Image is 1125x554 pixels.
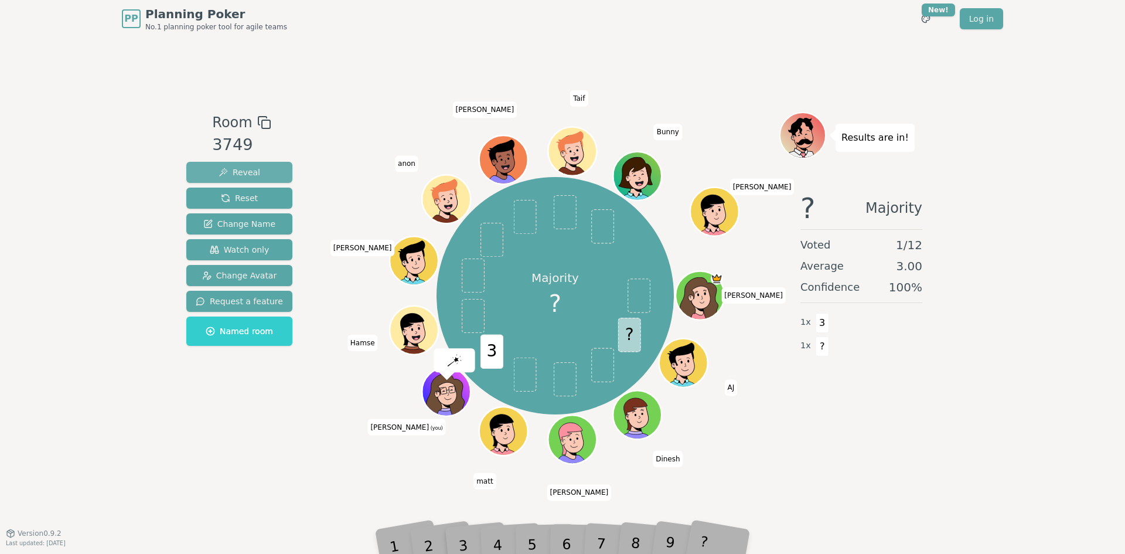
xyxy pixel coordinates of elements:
span: ? [800,194,815,222]
span: Click to change your name [367,419,445,436]
p: Majority [531,270,579,286]
span: Click to change your name [395,156,418,172]
span: Click to change your name [724,380,737,396]
span: 3 [816,313,829,333]
p: Results are in! [841,130,909,146]
span: Click to change your name [473,473,496,490]
span: Click to change your name [653,451,683,467]
span: PP [124,12,138,26]
span: (you) [429,426,443,431]
span: Watch only [210,244,270,256]
span: Click to change your name [654,124,682,141]
div: New! [922,4,955,16]
span: Voted [800,237,831,253]
span: Room [212,112,252,133]
a: PPPlanning PokerNo.1 planning poker tool for agile teams [122,6,287,32]
span: Named room [206,325,273,337]
span: Reset [221,192,258,204]
div: 3749 [212,133,271,157]
span: ? [618,318,641,352]
span: Click to change your name [570,90,588,107]
button: Reset [186,188,292,209]
span: 1 / 12 [896,237,922,253]
span: Click to change your name [330,240,395,256]
span: Ellen is the host [711,273,723,285]
span: Click to change your name [730,179,795,195]
span: Planning Poker [145,6,287,22]
button: Reveal [186,162,292,183]
span: Click to change your name [721,287,786,304]
span: Majority [865,194,922,222]
button: Named room [186,317,292,346]
span: Click to change your name [547,485,611,501]
span: Change Name [203,218,275,230]
span: Average [800,258,844,274]
span: Change Avatar [202,270,277,281]
img: reveal [448,354,462,366]
span: 3.00 [896,258,922,274]
span: 100 % [889,279,922,295]
button: Change Avatar [186,265,292,286]
span: ? [549,286,561,321]
span: Click to change your name [453,102,517,118]
span: ? [816,337,829,356]
button: Request a feature [186,291,292,312]
button: Change Name [186,213,292,234]
span: 3 [480,334,503,369]
button: Click to change your avatar [424,369,469,415]
span: 1 x [800,339,811,352]
a: Log in [960,8,1003,29]
span: 1 x [800,316,811,329]
span: Last updated: [DATE] [6,540,66,546]
span: Reveal [219,166,260,178]
button: Version0.9.2 [6,529,62,538]
span: Confidence [800,279,860,295]
button: Watch only [186,239,292,260]
span: Click to change your name [347,335,378,352]
span: Request a feature [196,295,283,307]
span: No.1 planning poker tool for agile teams [145,22,287,32]
span: Version 0.9.2 [18,529,62,538]
button: New! [915,8,936,29]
